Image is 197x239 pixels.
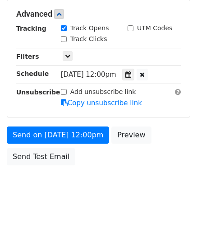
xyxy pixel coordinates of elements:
label: UTM Codes [137,23,172,33]
label: Add unsubscribe link [70,87,136,97]
a: Preview [111,127,151,144]
strong: Filters [16,53,39,60]
iframe: Chat Widget [152,196,197,239]
a: Copy unsubscribe link [61,99,142,107]
a: Send Test Email [7,148,75,165]
a: Send on [DATE] 12:00pm [7,127,109,144]
strong: Schedule [16,70,49,77]
label: Track Opens [70,23,109,33]
h5: Advanced [16,9,181,19]
label: Track Clicks [70,34,107,44]
strong: Tracking [16,25,46,32]
span: [DATE] 12:00pm [61,70,116,79]
strong: Unsubscribe [16,89,60,96]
